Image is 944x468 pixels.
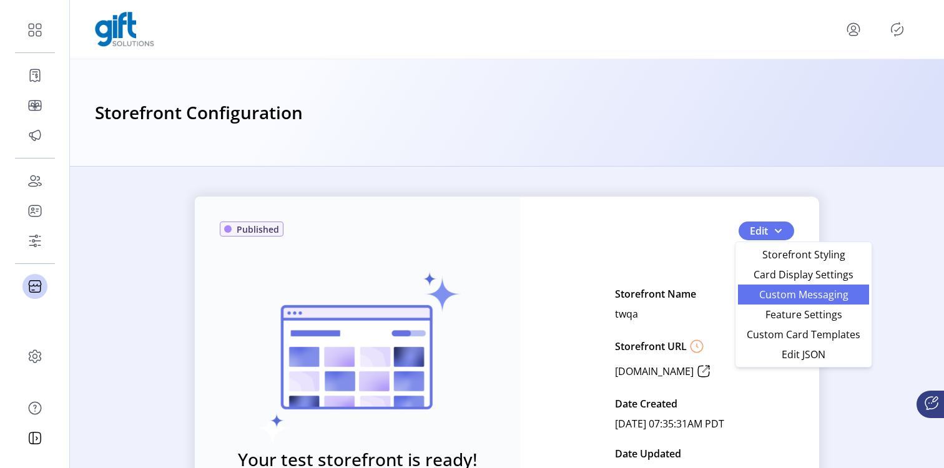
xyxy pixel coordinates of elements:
p: Date Created [615,394,677,414]
p: Storefront Name [615,284,696,304]
span: Feature Settings [745,310,862,319]
span: Edit [750,223,768,238]
span: Custom Card Templates [745,329,862,339]
h3: Storefront Configuration [95,99,303,127]
li: Card Display Settings [738,265,869,285]
li: Custom Card Templates [738,324,869,344]
span: Published [237,223,279,236]
p: Date Updated [615,444,681,464]
img: logo [95,12,154,47]
li: Custom Messaging [738,285,869,305]
button: Publisher Panel [887,19,907,39]
button: Edit [739,222,794,240]
span: Edit JSON [745,349,862,359]
li: Storefront Styling [738,245,869,265]
p: twqa [615,304,638,324]
p: [DOMAIN_NAME] [615,364,694,379]
p: Storefront URL [615,339,687,354]
li: Edit JSON [738,344,869,364]
button: menu [843,19,863,39]
li: Feature Settings [738,305,869,324]
span: Storefront Styling [745,250,862,260]
span: Card Display Settings [745,270,862,280]
p: [DATE] 07:35:31AM PDT [615,414,724,434]
span: Custom Messaging [745,290,862,300]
